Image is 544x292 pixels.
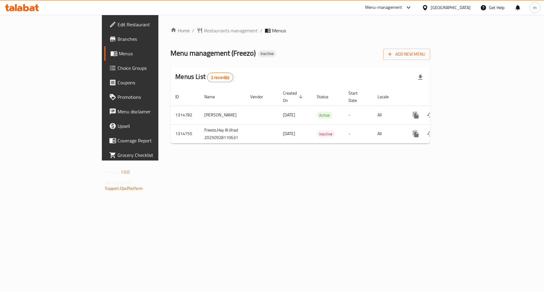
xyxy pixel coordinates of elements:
a: Choice Groups [104,61,193,75]
li: / [260,27,262,34]
div: Inactive [258,50,276,57]
span: Coupons [118,79,188,86]
span: Menus [119,50,188,57]
span: Menu management ( Freezo ) [170,46,256,60]
a: Upsell [104,119,193,133]
div: Active [317,112,332,119]
a: Edit Restaurant [104,17,193,32]
span: Menus [272,27,286,34]
span: Vendor [250,93,271,100]
span: Add New Menu [388,50,425,58]
span: Active [317,112,332,119]
span: Version: [105,168,120,176]
button: more [409,108,423,122]
th: Actions [404,88,471,106]
span: Menu disclaimer [118,108,188,115]
a: Grocery Checklist [104,148,193,162]
span: Get support on: [105,178,133,186]
span: Name [204,93,223,100]
a: Coverage Report [104,133,193,148]
span: Branches [118,35,188,43]
td: All [373,106,404,124]
span: [DATE] [283,130,295,138]
button: Change Status [423,127,438,141]
a: Support.OpsPlatform [105,184,143,192]
span: Promotions [118,93,188,101]
div: Menu-management [365,4,402,11]
button: more [409,127,423,141]
span: Inactive [258,51,276,56]
span: Choice Groups [118,64,188,72]
td: - [344,124,373,143]
span: Locale [377,93,397,100]
span: Grocery Checklist [118,151,188,159]
span: 1.0.0 [121,168,130,176]
div: Total records count [207,73,233,82]
a: Menu disclaimer [104,104,193,119]
div: Export file [413,70,428,85]
td: All [373,124,404,143]
div: [GEOGRAPHIC_DATA] [431,4,471,11]
table: enhanced table [170,88,471,144]
span: Edit Restaurant [118,21,188,28]
a: Promotions [104,90,193,104]
span: Upsell [118,122,188,130]
td: Freezo,Hay Al Jihad 20250928110631 [199,124,245,143]
span: Start Date [348,89,365,104]
span: Coverage Report [118,137,188,144]
span: ID [175,93,187,100]
span: 2 record(s) [207,75,233,80]
a: Restaurants management [197,27,258,34]
span: [DATE] [283,111,295,119]
td: - [344,106,373,124]
span: Inactive [317,131,335,138]
a: Branches [104,32,193,46]
td: [PERSON_NAME] [199,106,245,124]
span: Restaurants management [204,27,258,34]
a: Menus [104,46,193,61]
button: Add New Menu [383,49,430,60]
nav: breadcrumb [170,27,430,34]
li: / [192,27,194,34]
span: Status [317,93,336,100]
h2: Menus List [175,72,233,82]
span: Created On [283,89,305,104]
a: Coupons [104,75,193,90]
span: m [533,4,537,11]
button: Change Status [423,108,438,122]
